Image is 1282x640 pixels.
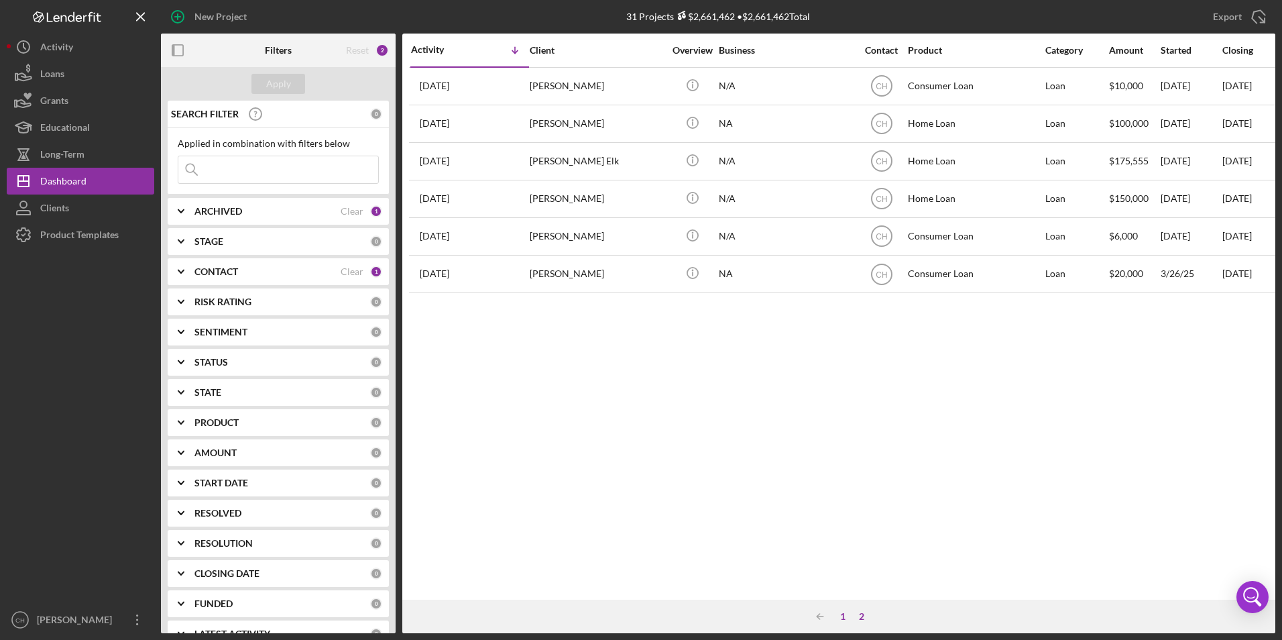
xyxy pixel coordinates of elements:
span: $10,000 [1109,80,1143,91]
time: [DATE] [1222,230,1252,242]
b: RESOLUTION [194,538,253,549]
b: CLOSING DATE [194,568,259,579]
div: Loan [1045,181,1108,217]
div: 0 [370,447,382,459]
div: 1 [370,266,382,278]
button: Loans [7,60,154,87]
b: AMOUNT [194,447,237,458]
div: Open Intercom Messenger [1236,581,1269,613]
div: NA [719,256,853,292]
div: Overview [667,45,717,56]
div: [DATE] [1161,181,1221,217]
div: Clear [341,266,363,277]
div: Loan [1045,219,1108,254]
b: SEARCH FILTER [171,109,239,119]
div: 0 [370,386,382,398]
div: Activity [40,34,73,64]
div: NA [719,106,853,142]
div: [DATE] [1161,106,1221,142]
time: 2025-07-28 17:20 [420,81,449,91]
div: Product [908,45,1042,56]
b: SENTIMENT [194,327,247,337]
b: STATUS [194,357,228,368]
div: N/A [719,144,853,179]
div: Amount [1109,45,1159,56]
text: CH [876,232,887,242]
div: 0 [370,296,382,308]
b: RESOLVED [194,508,241,519]
div: Long-Term [40,141,84,171]
div: Loan [1045,68,1108,104]
button: Clients [7,195,154,221]
time: [DATE] [1222,193,1252,204]
b: RISK RATING [194,297,251,307]
div: 1 [370,205,382,217]
b: STAGE [194,236,223,247]
div: Home Loan [908,181,1042,217]
button: New Project [161,3,260,30]
b: ARCHIVED [194,206,242,217]
button: Dashboard [7,168,154,195]
div: 2 [375,44,389,57]
time: 2025-07-25 19:06 [420,118,449,129]
b: FUNDED [194,598,233,609]
span: $150,000 [1109,193,1149,204]
div: Home Loan [908,106,1042,142]
div: Consumer Loan [908,68,1042,104]
div: Apply [266,74,291,94]
div: 1 [833,611,852,622]
div: 3/26/25 [1161,256,1221,292]
div: New Project [194,3,247,30]
div: 0 [370,108,382,120]
button: Apply [251,74,305,94]
div: [PERSON_NAME] [34,606,121,637]
div: 0 [370,507,382,519]
text: CH [15,617,25,624]
div: Clear [341,206,363,217]
button: Activity [7,34,154,60]
div: Grants [40,87,68,117]
text: CH [876,270,887,279]
time: 2025-04-24 15:48 [420,231,449,242]
time: 2025-05-23 21:26 [420,193,449,204]
div: Reset [346,45,369,56]
div: Started [1161,45,1221,56]
time: 2025-07-23 21:49 [420,156,449,166]
b: LATEST ACTIVITY [194,629,270,639]
button: Grants [7,87,154,114]
div: N/A [719,219,853,254]
span: $175,555 [1109,155,1149,166]
div: Client [530,45,664,56]
div: N/A [719,181,853,217]
div: 31 Projects • $2,661,462 Total [626,11,810,22]
div: Consumer Loan [908,219,1042,254]
div: Consumer Loan [908,256,1042,292]
div: Applied in combination with filters below [178,138,379,149]
button: Product Templates [7,221,154,248]
text: CH [876,119,887,129]
button: CH[PERSON_NAME] [7,606,154,633]
div: 0 [370,598,382,610]
a: Educational [7,114,154,141]
div: 0 [370,356,382,368]
div: 0 [370,326,382,338]
div: [PERSON_NAME] [530,256,664,292]
div: Home Loan [908,144,1042,179]
div: Dashboard [40,168,86,198]
span: $100,000 [1109,117,1149,129]
div: 2 [852,611,871,622]
div: [DATE] [1161,219,1221,254]
div: Clients [40,195,69,225]
div: Contact [856,45,907,56]
text: CH [876,82,887,91]
b: PRODUCT [194,417,239,428]
a: Long-Term [7,141,154,168]
span: $20,000 [1109,268,1143,279]
b: Filters [265,45,292,56]
div: Export [1213,3,1242,30]
div: 0 [370,477,382,489]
